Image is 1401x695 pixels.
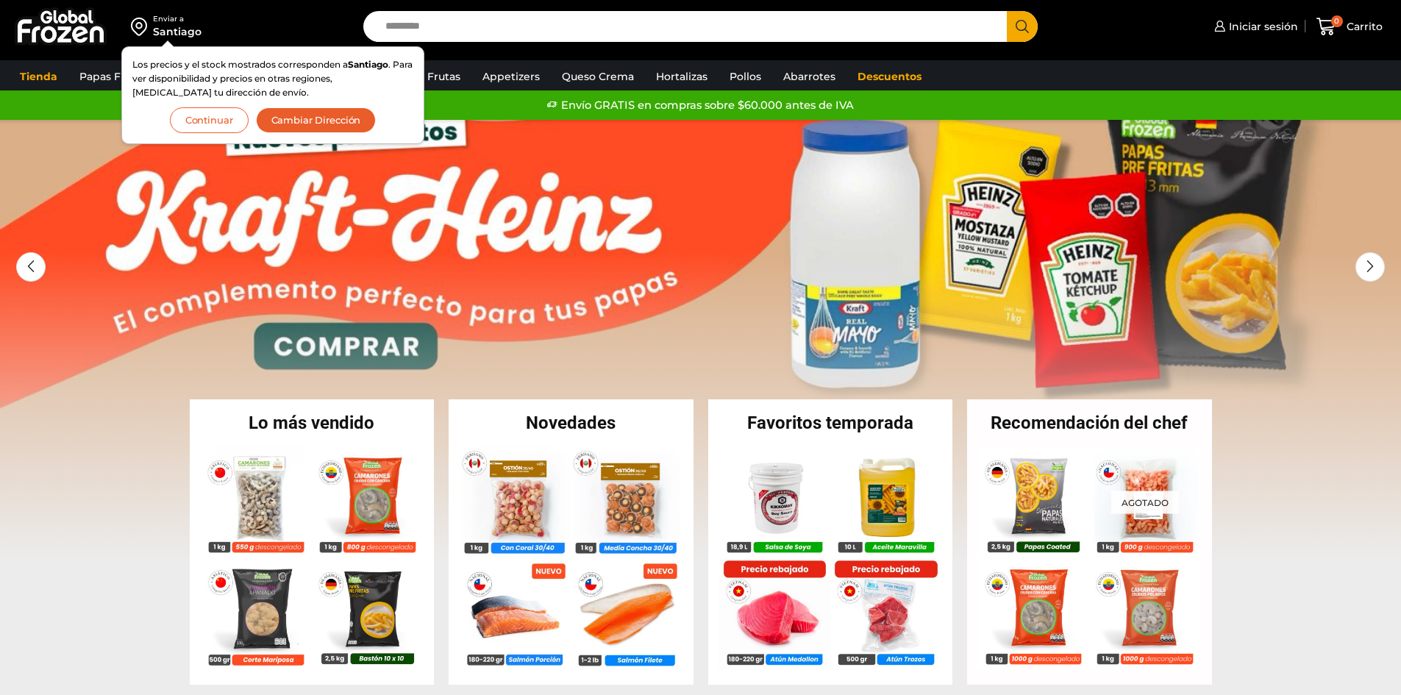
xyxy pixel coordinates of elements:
strong: Santiago [348,59,388,70]
p: Los precios y el stock mostrados corresponden a . Para ver disponibilidad y precios en otras regi... [132,57,413,100]
div: Enviar a [153,14,202,24]
a: Pollos [722,63,769,90]
span: Iniciar sesión [1225,19,1298,34]
div: Previous slide [16,252,46,282]
h2: Favoritos temporada [708,414,953,432]
span: 0 [1331,15,1343,27]
p: Agotado [1111,491,1179,513]
h2: Novedades [449,414,694,432]
h2: Recomendación del chef [967,414,1212,432]
div: Next slide [1355,252,1385,282]
a: Abarrotes [776,63,843,90]
img: address-field-icon.svg [131,14,153,39]
button: Search button [1007,11,1038,42]
span: Carrito [1343,19,1383,34]
button: Continuar [170,107,249,133]
a: Hortalizas [649,63,715,90]
a: Queso Crema [555,63,641,90]
div: Santiago [153,24,202,39]
a: Descuentos [850,63,929,90]
a: Papas Fritas [72,63,151,90]
a: Tienda [13,63,65,90]
a: Iniciar sesión [1211,12,1298,41]
button: Cambiar Dirección [256,107,377,133]
a: 0 Carrito [1313,10,1386,44]
a: Appetizers [475,63,547,90]
h2: Lo más vendido [190,414,435,432]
